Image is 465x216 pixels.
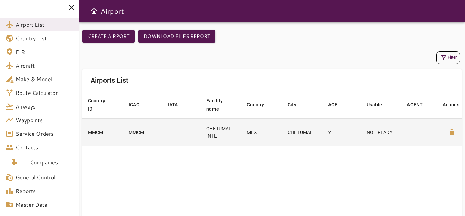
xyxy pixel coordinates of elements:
span: Country List [16,34,74,42]
span: Companies [30,158,74,167]
button: Create airport [82,30,135,43]
button: Filter [436,51,460,64]
span: Make & Model [16,75,74,83]
span: AOE [328,101,346,109]
span: delete [448,128,456,136]
span: Usable [367,101,391,109]
span: Facility name [206,97,236,113]
div: Facility name [206,97,227,113]
span: General Control [16,173,74,182]
span: Route Calculator [16,89,74,97]
p: NOT READY [367,129,396,136]
span: City [288,101,305,109]
span: Reports [16,187,74,195]
div: Country [247,101,264,109]
h6: Airport [101,5,124,16]
td: CHETUMAL [282,118,323,146]
span: Country [247,101,273,109]
div: Usable [367,101,382,109]
button: Download Files Report [138,30,215,43]
button: Delete Airport [444,124,460,141]
span: ICAO [129,101,149,109]
div: Country ID [88,97,109,113]
span: AGENT [407,101,432,109]
span: Master Data [16,201,74,209]
span: FIR [16,48,74,56]
span: Service Orders [16,130,74,138]
span: Contacts [16,143,74,152]
span: Aircraft [16,61,74,70]
td: MMCM [123,118,162,146]
div: IATA [167,101,178,109]
td: MMCM [82,118,123,146]
div: AOE [328,101,337,109]
div: AGENT [407,101,423,109]
span: Airport List [16,20,74,29]
h6: Airports List [91,75,128,86]
span: Country ID [88,97,118,113]
div: ICAO [129,101,140,109]
td: Y [323,118,361,146]
td: MEX [241,118,282,146]
span: Airways [16,102,74,111]
span: IATA [167,101,187,109]
div: City [288,101,296,109]
button: Open drawer [87,4,101,18]
span: Waypoints [16,116,74,124]
td: CHETUMAL INTL [201,118,241,146]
